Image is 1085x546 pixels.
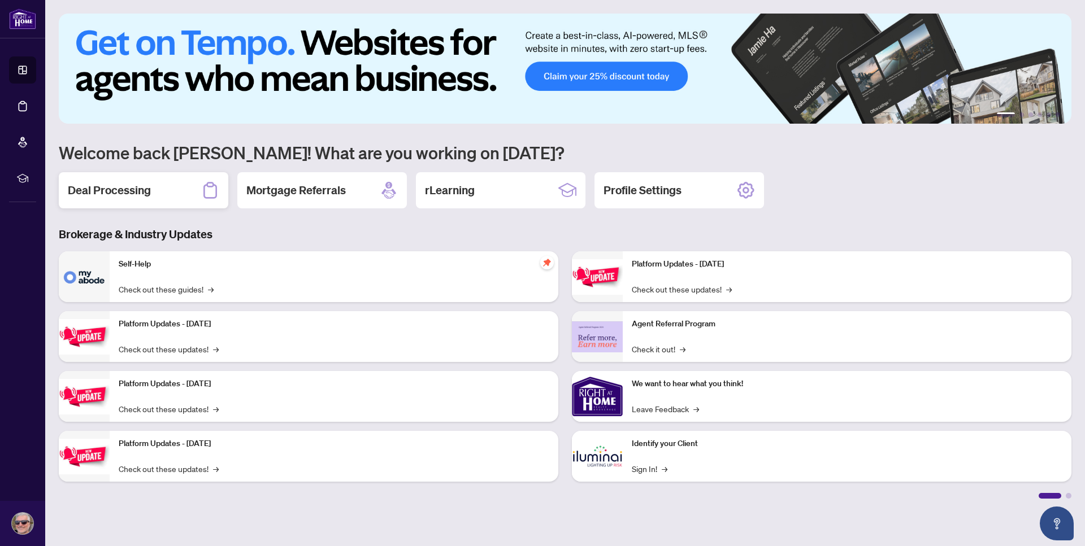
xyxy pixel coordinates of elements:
h3: Brokerage & Industry Updates [59,226,1071,242]
button: Open asap [1040,506,1074,540]
img: Self-Help [59,251,110,302]
h1: Welcome back [PERSON_NAME]! What are you working on [DATE]? [59,142,1071,163]
a: Check out these guides!→ [119,283,214,295]
p: Platform Updates - [DATE] [119,438,549,450]
img: logo [9,8,36,29]
p: Platform Updates - [DATE] [119,378,549,390]
h2: Profile Settings [604,182,682,198]
p: Platform Updates - [DATE] [632,258,1062,270]
img: Platform Updates - July 8, 2025 [59,439,110,474]
img: Profile Icon [12,513,33,534]
img: Agent Referral Program [572,321,623,352]
span: → [680,343,685,355]
h2: Deal Processing [68,182,151,198]
img: We want to hear what you think! [572,371,623,422]
button: 1 [997,112,1015,117]
a: Check out these updates!→ [119,343,219,355]
p: Identify your Client [632,438,1062,450]
span: → [662,462,667,475]
button: 3 [1028,112,1033,117]
p: Platform Updates - [DATE] [119,318,549,330]
a: Sign In!→ [632,462,667,475]
h2: Mortgage Referrals [246,182,346,198]
h2: rLearning [425,182,475,198]
a: Check out these updates!→ [119,403,219,415]
button: 2 [1019,112,1024,117]
span: → [213,403,219,415]
img: Platform Updates - September 16, 2025 [59,319,110,355]
span: → [208,283,214,295]
span: → [213,343,219,355]
button: 6 [1056,112,1060,117]
p: Agent Referral Program [632,318,1062,330]
button: 4 [1038,112,1042,117]
img: Identify your Client [572,431,623,482]
a: Check it out!→ [632,343,685,355]
span: → [726,283,732,295]
span: → [213,462,219,475]
img: Platform Updates - June 23, 2025 [572,259,623,295]
a: Check out these updates!→ [119,462,219,475]
p: Self-Help [119,258,549,270]
img: Slide 0 [59,14,1071,124]
button: 5 [1047,112,1051,117]
img: Platform Updates - July 21, 2025 [59,379,110,414]
span: → [693,403,699,415]
a: Check out these updates!→ [632,283,732,295]
a: Leave Feedback→ [632,403,699,415]
span: pushpin [540,256,554,269]
p: We want to hear what you think! [632,378,1062,390]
